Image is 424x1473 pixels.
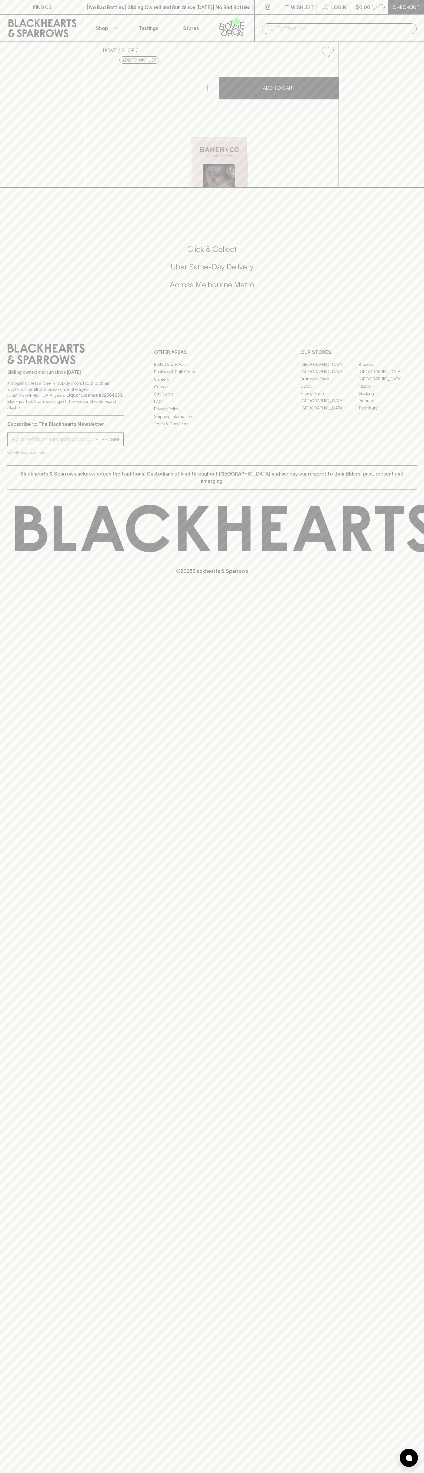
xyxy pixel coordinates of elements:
p: $0.00 [356,4,370,11]
a: Contact Us [154,383,270,390]
a: Terms & Conditions [154,420,270,428]
a: Business & Bulk Gifting [154,368,270,376]
button: Shop [85,15,128,42]
a: [GEOGRAPHIC_DATA] [300,397,359,404]
h5: Uber Same-Day Delivery [7,262,417,272]
p: Sibling owned and run since [DATE] [7,369,124,375]
p: Login [331,4,346,11]
p: 0 [380,5,383,9]
p: Tastings [139,25,158,32]
a: [GEOGRAPHIC_DATA] [300,404,359,412]
p: Subscribe to The Blackhearts Newsletter [7,420,124,428]
input: Try "Pinot noir" [276,24,412,33]
p: SUBSCRIBE [95,436,121,443]
button: SUBSCRIBE [93,433,123,446]
a: FAQ's [154,398,270,405]
p: OTHER AREAS [154,349,270,356]
a: Braddon [359,361,417,368]
a: [GEOGRAPHIC_DATA] [300,368,359,375]
button: Add to wishlist [319,44,336,60]
h5: Click & Collect [7,244,417,254]
p: Shop [96,25,108,32]
a: Privacy Policy [154,406,270,413]
p: FIND US [33,4,52,11]
button: Add to wishlist [119,56,159,64]
p: We will never spam you [7,449,124,456]
input: e.g. jane@blackheartsandsparrows.com.au [12,435,93,444]
p: Blackhearts & Sparrows acknowledges the traditional Custodians of land throughout [GEOGRAPHIC_DAT... [12,470,412,485]
a: SHOP [122,48,135,53]
a: Shipping Information [154,413,270,420]
button: ADD TO CART [219,77,339,99]
img: bubble-icon [406,1455,412,1461]
a: Stores [170,15,212,42]
a: Thornbury [359,404,417,412]
div: Call to action block [7,220,417,322]
p: Checkout [392,4,420,11]
a: [GEOGRAPHIC_DATA] [359,375,417,382]
a: Tastings [127,15,170,42]
p: OUR STORES [300,349,417,356]
a: [GEOGRAPHIC_DATA] [300,361,359,368]
p: It is against the law to sell or supply alcohol to, or to obtain alcohol on behalf of a person un... [7,380,124,410]
a: HOME [103,48,117,53]
p: Wishlist [291,4,314,11]
p: Stores [183,25,199,32]
strong: Liquor License #32064953 [66,393,122,398]
a: Fitzroy [359,382,417,390]
a: [GEOGRAPHIC_DATA] [359,368,417,375]
a: Careers [154,376,270,383]
a: Bottle Drop FAQ's [154,361,270,368]
img: 33281.png [98,62,339,187]
a: Fitzroy North [300,390,359,397]
h5: Across Melbourne Metro [7,280,417,290]
a: Prahran [359,397,417,404]
p: ADD TO CART [263,84,295,92]
a: Elwood [300,382,359,390]
a: Geelong [359,390,417,397]
a: Gift Cards [154,391,270,398]
a: Brunswick West [300,375,359,382]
